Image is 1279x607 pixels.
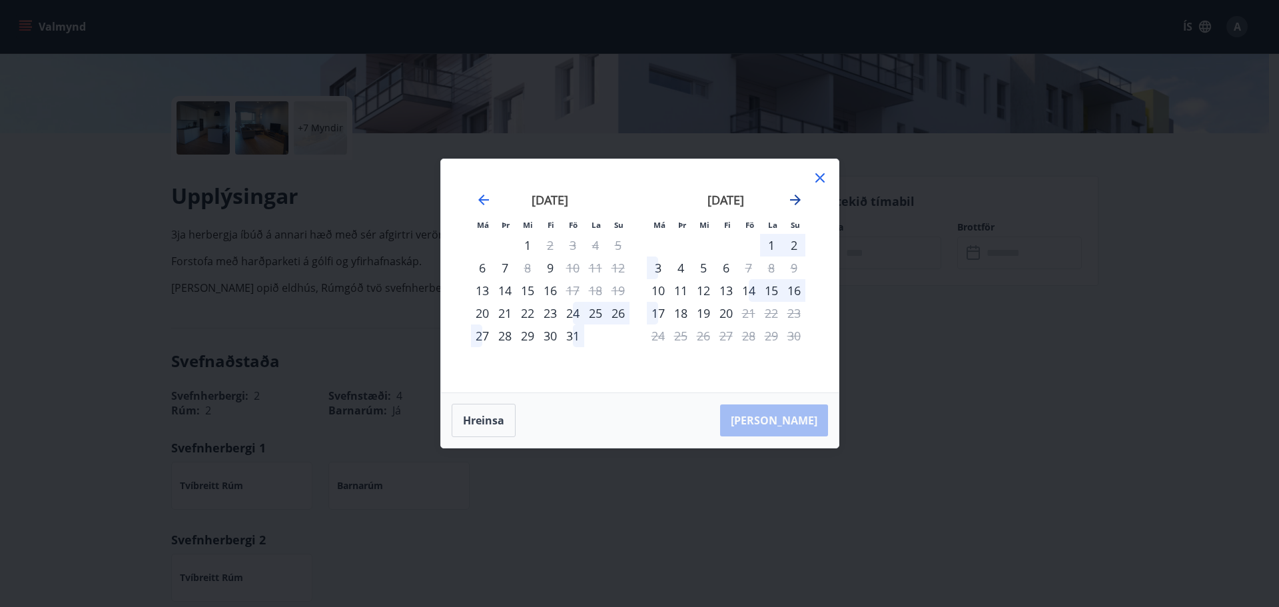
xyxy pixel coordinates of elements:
div: 25 [584,302,607,324]
td: Not available. sunnudagur, 23. nóvember 2025 [783,302,805,324]
td: Not available. fimmtudagur, 27. nóvember 2025 [715,324,737,347]
div: Aðeins útritun í boði [539,234,562,257]
small: Má [653,220,665,230]
td: Not available. laugardagur, 11. október 2025 [584,257,607,279]
td: Not available. föstudagur, 3. október 2025 [562,234,584,257]
td: Choose mánudagur, 17. nóvember 2025 as your check-in date. It’s available. [647,302,669,324]
div: Move forward to switch to the next month. [787,192,803,208]
div: 28 [494,324,516,347]
td: Not available. laugardagur, 18. október 2025 [584,279,607,302]
small: Su [791,220,800,230]
td: Choose þriðjudagur, 11. nóvember 2025 as your check-in date. It’s available. [669,279,692,302]
td: Choose fimmtudagur, 6. nóvember 2025 as your check-in date. It’s available. [715,257,737,279]
td: Choose þriðjudagur, 21. október 2025 as your check-in date. It’s available. [494,302,516,324]
td: Not available. fimmtudagur, 2. október 2025 [539,234,562,257]
td: Choose miðvikudagur, 15. október 2025 as your check-in date. It’s available. [516,279,539,302]
td: Not available. sunnudagur, 30. nóvember 2025 [783,324,805,347]
div: Aðeins innritun í boði [471,302,494,324]
td: Not available. miðvikudagur, 8. október 2025 [516,257,539,279]
div: 15 [516,279,539,302]
td: Choose laugardagur, 15. nóvember 2025 as your check-in date. It’s available. [760,279,783,302]
div: Calendar [457,175,823,376]
td: Not available. sunnudagur, 19. október 2025 [607,279,630,302]
div: 29 [516,324,539,347]
div: 3 [647,257,669,279]
div: 7 [494,257,516,279]
small: Fö [745,220,754,230]
td: Choose laugardagur, 1. nóvember 2025 as your check-in date. It’s available. [760,234,783,257]
td: Not available. laugardagur, 8. nóvember 2025 [760,257,783,279]
small: Fi [548,220,554,230]
td: Not available. föstudagur, 21. nóvember 2025 [737,302,760,324]
td: Choose þriðjudagur, 7. október 2025 as your check-in date. It’s available. [494,257,516,279]
td: Choose fimmtudagur, 16. október 2025 as your check-in date. It’s available. [539,279,562,302]
div: Aðeins útritun í boði [737,257,760,279]
td: Not available. laugardagur, 29. nóvember 2025 [760,324,783,347]
small: Mi [523,220,533,230]
div: 12 [692,279,715,302]
td: Not available. sunnudagur, 9. nóvember 2025 [783,257,805,279]
td: Not available. laugardagur, 22. nóvember 2025 [760,302,783,324]
td: Choose miðvikudagur, 22. október 2025 as your check-in date. It’s available. [516,302,539,324]
td: Choose mánudagur, 10. nóvember 2025 as your check-in date. It’s available. [647,279,669,302]
td: Choose mánudagur, 3. nóvember 2025 as your check-in date. It’s available. [647,257,669,279]
div: 22 [516,302,539,324]
button: Hreinsa [452,404,516,437]
small: Þr [502,220,510,230]
td: Choose fimmtudagur, 13. nóvember 2025 as your check-in date. It’s available. [715,279,737,302]
td: Choose miðvikudagur, 5. nóvember 2025 as your check-in date. It’s available. [692,257,715,279]
div: Aðeins innritun í boði [539,257,562,279]
td: Not available. miðvikudagur, 26. nóvember 2025 [692,324,715,347]
small: Fi [724,220,731,230]
div: 13 [715,279,737,302]
div: 23 [539,302,562,324]
div: 17 [647,302,669,324]
small: La [592,220,601,230]
td: Choose mánudagur, 27. október 2025 as your check-in date. It’s available. [471,324,494,347]
td: Choose föstudagur, 14. nóvember 2025 as your check-in date. It’s available. [737,279,760,302]
div: Aðeins innritun í boði [647,279,669,302]
div: 31 [562,324,584,347]
div: 19 [692,302,715,324]
td: Not available. sunnudagur, 12. október 2025 [607,257,630,279]
div: Move backward to switch to the previous month. [476,192,492,208]
small: Fö [569,220,578,230]
td: Choose föstudagur, 24. október 2025 as your check-in date. It’s available. [562,302,584,324]
div: 20 [715,302,737,324]
td: Choose mánudagur, 6. október 2025 as your check-in date. It’s available. [471,257,494,279]
td: Choose fimmtudagur, 30. október 2025 as your check-in date. It’s available. [539,324,562,347]
strong: [DATE] [532,192,568,208]
td: Not available. föstudagur, 17. október 2025 [562,279,584,302]
div: 24 [562,302,584,324]
div: 26 [607,302,630,324]
div: 30 [539,324,562,347]
td: Not available. sunnudagur, 5. október 2025 [607,234,630,257]
td: Not available. mánudagur, 24. nóvember 2025 [647,324,669,347]
td: Not available. þriðjudagur, 25. nóvember 2025 [669,324,692,347]
div: 4 [669,257,692,279]
strong: [DATE] [707,192,744,208]
td: Not available. föstudagur, 28. nóvember 2025 [737,324,760,347]
small: Má [477,220,489,230]
td: Choose föstudagur, 31. október 2025 as your check-in date. It’s available. [562,324,584,347]
td: Choose miðvikudagur, 29. október 2025 as your check-in date. It’s available. [516,324,539,347]
td: Choose sunnudagur, 2. nóvember 2025 as your check-in date. It’s available. [783,234,805,257]
td: Choose mánudagur, 13. október 2025 as your check-in date. It’s available. [471,279,494,302]
div: Aðeins útritun í boði [562,279,584,302]
div: Aðeins útritun í boði [737,302,760,324]
td: Choose þriðjudagur, 4. nóvember 2025 as your check-in date. It’s available. [669,257,692,279]
td: Choose þriðjudagur, 18. nóvember 2025 as your check-in date. It’s available. [669,302,692,324]
div: 27 [471,324,494,347]
td: Not available. föstudagur, 7. nóvember 2025 [737,257,760,279]
td: Choose þriðjudagur, 28. október 2025 as your check-in date. It’s available. [494,324,516,347]
td: Choose fimmtudagur, 23. október 2025 as your check-in date. It’s available. [539,302,562,324]
td: Choose miðvikudagur, 19. nóvember 2025 as your check-in date. It’s available. [692,302,715,324]
div: Aðeins útritun í boði [516,257,539,279]
small: Þr [678,220,686,230]
div: 5 [692,257,715,279]
td: Choose sunnudagur, 16. nóvember 2025 as your check-in date. It’s available. [783,279,805,302]
div: 1 [760,234,783,257]
td: Choose miðvikudagur, 12. nóvember 2025 as your check-in date. It’s available. [692,279,715,302]
div: 14 [737,279,760,302]
div: 1 [516,234,539,257]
